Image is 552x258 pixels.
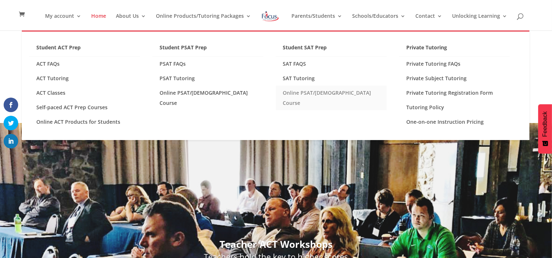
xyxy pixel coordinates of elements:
span: Feedback [542,111,548,137]
a: PSAT Tutoring [152,71,263,86]
a: Self-paced ACT Prep Courses [29,100,140,115]
a: Parents/Students [291,13,342,30]
a: Unlocking Learning [452,13,507,30]
a: ACT FAQs [29,57,140,71]
a: PSAT FAQs [152,57,263,71]
a: One-on-one Instruction Pricing [399,115,510,129]
a: ACT Tutoring [29,71,140,86]
a: SAT Tutoring [276,71,387,86]
a: Online Products/Tutoring Packages [156,13,251,30]
a: Private Tutoring FAQs [399,57,510,71]
button: Feedback - Show survey [538,104,552,153]
a: Student SAT Prep [276,42,387,57]
a: Private Tutoring [399,42,510,57]
a: Student ACT Prep [29,42,140,57]
a: Contact [415,13,442,30]
a: Schools/Educators [352,13,406,30]
a: Private Subject Tutoring [399,71,510,86]
a: Student PSAT Prep [152,42,263,57]
a: Private Tutoring Registration Form [399,86,510,100]
a: SAT FAQS [276,57,387,71]
a: My account [45,13,81,30]
img: Focus on Learning [261,10,280,23]
a: Online PSAT/[DEMOGRAPHIC_DATA] Course [276,86,387,110]
a: ACT Classes [29,86,140,100]
a: Tutoring Policy [399,100,510,115]
a: Online ACT Products for Students [29,115,140,129]
a: About Us [116,13,146,30]
a: Home [91,13,106,30]
a: Online PSAT/[DEMOGRAPHIC_DATA] Course [152,86,263,110]
strong: Teacher ACT Workshops [219,238,333,251]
